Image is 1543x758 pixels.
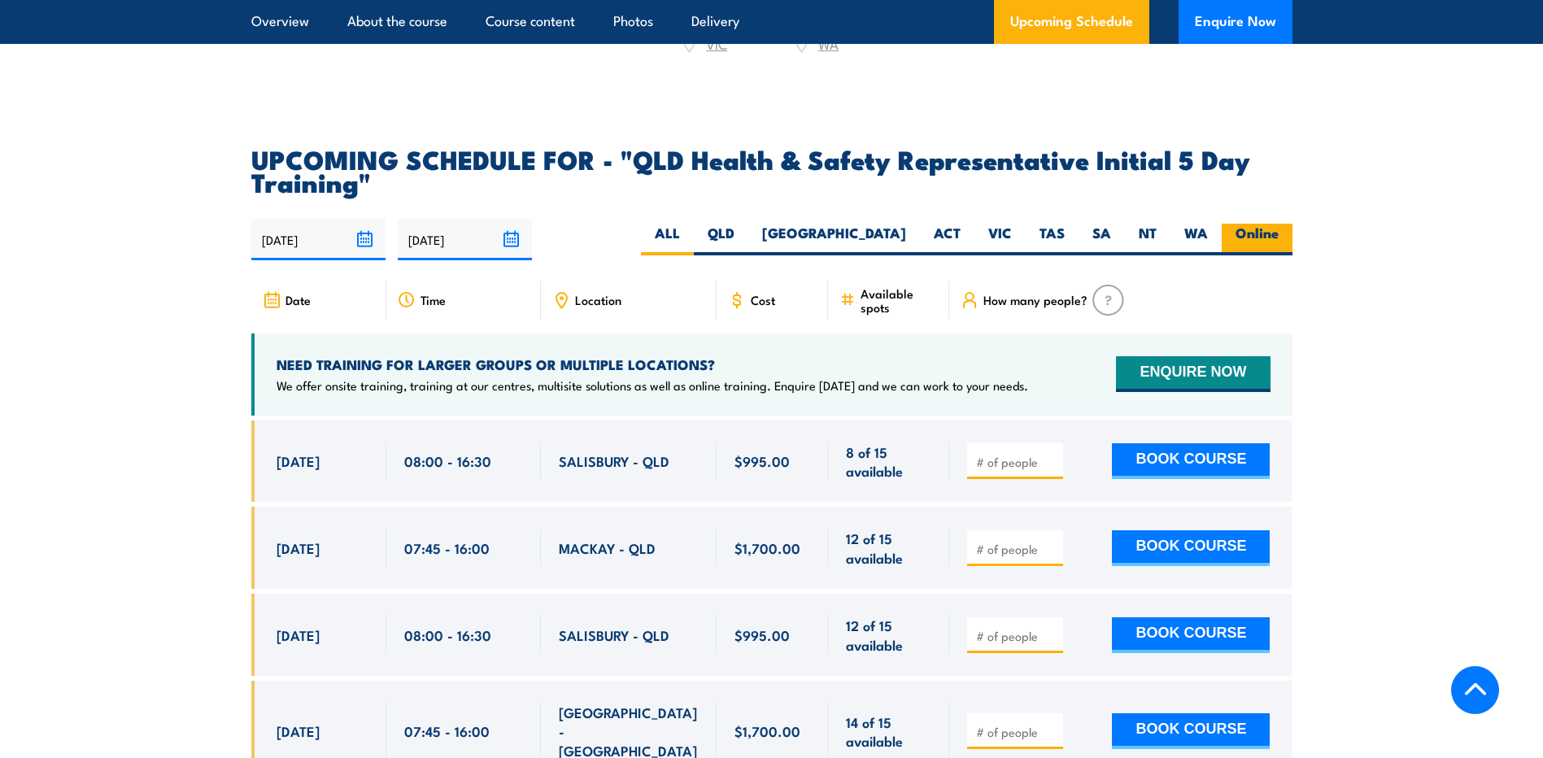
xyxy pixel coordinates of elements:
input: # of people [976,541,1057,557]
span: SALISBURY - QLD [559,451,669,470]
span: SALISBURY - QLD [559,625,669,644]
input: From date [251,219,386,260]
span: 08:00 - 16:30 [404,625,491,644]
h4: NEED TRAINING FOR LARGER GROUPS OR MULTIPLE LOCATIONS? [277,355,1028,373]
button: ENQUIRE NOW [1116,356,1270,392]
span: 12 of 15 available [846,529,931,567]
span: 8 of 15 available [846,442,931,481]
label: [GEOGRAPHIC_DATA] [748,224,920,255]
span: $1,700.00 [734,721,800,740]
span: Available spots [861,286,938,314]
span: $995.00 [734,625,790,644]
input: # of people [976,724,1057,740]
span: 07:45 - 16:00 [404,721,490,740]
label: Online [1222,224,1292,255]
span: Cost [751,293,775,307]
span: Time [421,293,446,307]
span: 14 of 15 available [846,712,931,751]
span: 08:00 - 16:30 [404,451,491,470]
span: MACKAY - QLD [559,538,656,557]
span: 12 of 15 available [846,616,931,654]
input: # of people [976,454,1057,470]
label: QLD [694,224,748,255]
span: 07:45 - 16:00 [404,538,490,557]
span: Location [575,293,621,307]
label: TAS [1026,224,1079,255]
span: $995.00 [734,451,790,470]
button: BOOK COURSE [1112,713,1270,749]
label: SA [1079,224,1125,255]
span: $1,700.00 [734,538,800,557]
input: # of people [976,628,1057,644]
button: BOOK COURSE [1112,530,1270,566]
label: NT [1125,224,1170,255]
label: VIC [974,224,1026,255]
label: WA [1170,224,1222,255]
button: BOOK COURSE [1112,443,1270,479]
h2: UPCOMING SCHEDULE FOR - "QLD Health & Safety Representative Initial 5 Day Training" [251,147,1292,193]
p: We offer onsite training, training at our centres, multisite solutions as well as online training... [277,377,1028,394]
span: [DATE] [277,451,320,470]
span: How many people? [983,293,1088,307]
label: ACT [920,224,974,255]
span: Date [285,293,311,307]
label: ALL [641,224,694,255]
span: [DATE] [277,625,320,644]
span: [DATE] [277,721,320,740]
span: [DATE] [277,538,320,557]
input: To date [398,219,532,260]
button: BOOK COURSE [1112,617,1270,653]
